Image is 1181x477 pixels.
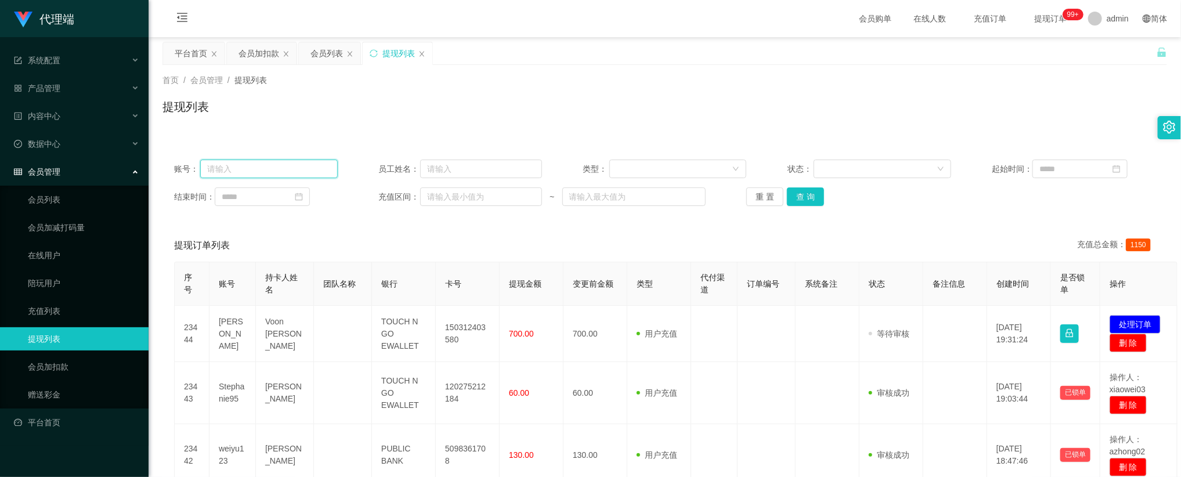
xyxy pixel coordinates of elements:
button: 图标: lock [1060,324,1079,343]
a: 会员加减打码量 [28,216,139,239]
i: 图标: table [14,168,22,176]
div: 会员加扣款 [239,42,279,64]
span: 数据中心 [14,139,60,149]
span: 操作人：xiaowei03 [1110,373,1146,394]
span: 审核成功 [869,450,909,460]
span: 产品管理 [14,84,60,93]
span: 提现列表 [234,75,267,85]
span: 用户充值 [637,388,677,397]
input: 请输入最小值为 [420,187,542,206]
span: 类型 [637,279,653,288]
td: 120275212184 [436,362,500,424]
i: 图标: down [937,165,944,174]
span: / [183,75,186,85]
td: 700.00 [564,306,627,362]
i: 图标: close [283,50,290,57]
span: 是否锁单 [1060,273,1085,294]
span: 卡号 [445,279,461,288]
span: 内容中心 [14,111,60,121]
div: 充值总金额： [1077,238,1155,252]
i: 图标: menu-fold [162,1,202,38]
span: 700.00 [509,329,534,338]
span: 用户充值 [637,329,677,338]
span: 系统配置 [14,56,60,65]
span: 操作 [1110,279,1126,288]
i: 图标: form [14,56,22,64]
span: 状态： [788,163,814,175]
a: 图标: dashboard平台首页 [14,411,139,434]
i: 图标: calendar [1113,165,1121,173]
td: [PERSON_NAME] [256,362,314,424]
span: 序号 [184,273,192,294]
span: 订单编号 [747,279,779,288]
td: 23444 [175,306,210,362]
td: Voon [PERSON_NAME] [256,306,314,362]
button: 处理订单 [1110,315,1161,334]
i: 图标: profile [14,112,22,120]
i: 图标: down [732,165,739,174]
button: 删 除 [1110,458,1147,476]
span: 结束时间： [174,191,215,203]
span: 类型： [583,163,609,175]
span: 账号 [219,279,235,288]
td: Stephanie95 [210,362,256,424]
span: 会员管理 [14,167,60,176]
span: 在线人数 [908,15,952,23]
button: 重 置 [746,187,783,206]
a: 陪玩用户 [28,272,139,295]
td: TOUCH N GO EWALLET [372,306,436,362]
span: 用户充值 [637,450,677,460]
span: 变更前金额 [573,279,613,288]
i: 图标: setting [1163,121,1176,133]
img: logo.9652507e.png [14,12,32,28]
td: [DATE] 19:03:44 [987,362,1051,424]
div: 会员列表 [310,42,343,64]
input: 请输入最大值为 [562,187,706,206]
i: 图标: close [211,50,218,57]
h1: 提现列表 [162,98,209,115]
td: 150312403580 [436,306,500,362]
div: 提现列表 [382,42,415,64]
button: 已锁单 [1060,386,1090,400]
td: [DATE] 19:31:24 [987,306,1051,362]
span: 系统备注 [805,279,837,288]
span: 账号： [174,163,200,175]
button: 删 除 [1110,396,1147,414]
span: 充值订单 [969,15,1013,23]
span: 1150 [1126,238,1151,251]
i: 图标: close [418,50,425,57]
span: 银行 [381,279,398,288]
i: 图标: close [346,50,353,57]
span: 充值区间： [378,191,420,203]
span: 持卡人姓名 [265,273,298,294]
button: 删 除 [1110,334,1147,352]
input: 请输入 [200,160,338,178]
a: 赠送彩金 [28,383,139,406]
a: 会员加扣款 [28,355,139,378]
a: 在线用户 [28,244,139,267]
button: 查 询 [787,187,824,206]
span: 备注信息 [933,279,965,288]
h1: 代理端 [39,1,74,38]
span: / [227,75,230,85]
i: 图标: global [1143,15,1151,23]
span: 等待审核 [869,329,909,338]
span: 130.00 [509,450,534,460]
span: 代付渠道 [700,273,725,294]
div: 平台首页 [175,42,207,64]
i: 图标: appstore-o [14,84,22,92]
span: 提现金额 [509,279,541,288]
span: 首页 [162,75,179,85]
span: 提现订单 [1029,15,1073,23]
span: 创建时间 [996,279,1029,288]
span: 起始时间： [992,163,1032,175]
td: [PERSON_NAME] [210,306,256,362]
a: 会员列表 [28,188,139,211]
span: 操作人：azhong02 [1110,435,1146,456]
span: 状态 [869,279,885,288]
button: 已锁单 [1060,448,1090,462]
sup: 1216 [1063,9,1084,20]
span: ~ [542,191,562,203]
a: 代理端 [14,14,74,23]
span: 提现订单列表 [174,238,230,252]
